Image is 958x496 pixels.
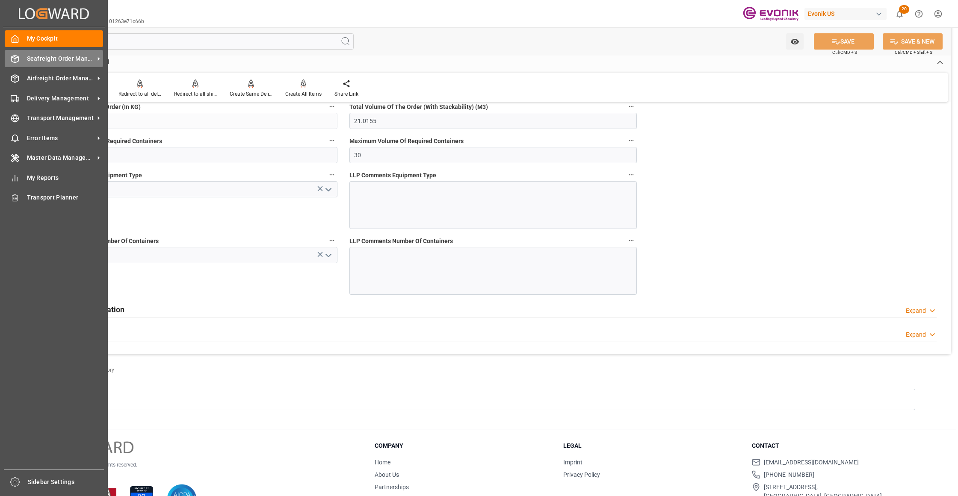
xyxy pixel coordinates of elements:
a: Partnerships [375,484,409,490]
button: Evonik US [804,6,890,22]
button: SAVE & NEW [883,33,943,50]
a: My Cockpit [5,30,103,47]
input: Search Fields [39,33,354,50]
span: Seafreight Order Management [27,54,95,63]
span: LLP Comments Equipment Type [349,171,436,180]
span: Airfreight Order Management [27,74,95,83]
button: LLP Comments Number Of Containers [626,235,637,246]
a: About Us [375,471,399,478]
a: Home [375,459,390,466]
span: Maximum Volume Of Required Containers [349,137,464,146]
h3: Company [375,441,553,450]
a: Imprint [563,459,582,466]
div: Create Same Delivery Date [230,90,272,98]
h3: Legal [563,441,741,450]
button: SAVE [814,33,874,50]
button: Help Center [909,4,928,23]
div: Redirect to all shipments [174,90,217,98]
button: Total Weight Of The Order (In KG) [326,101,337,112]
div: Evonik US [804,8,887,20]
button: show 20 new notifications [890,4,909,23]
span: Master Data Management [27,153,95,162]
span: 20 [899,5,909,14]
span: Transport Planner [27,193,103,202]
button: open menu [786,33,804,50]
button: open menu [321,249,334,262]
span: Error Items [27,134,95,143]
span: Total Volume Of The Order (With Stackability) (M3) [349,103,488,112]
button: Challenge Status Number Of Containers [326,235,337,246]
button: Total Volume Of The Order (With Stackability) (M3) [626,101,637,112]
div: Create All Items [285,90,322,98]
a: My Reports [5,169,103,186]
div: Expand [906,306,926,315]
span: [EMAIL_ADDRESS][DOMAIN_NAME] [764,458,859,467]
a: Transport Planner [5,189,103,206]
button: Maximum Volume Of Required Containers [626,135,637,146]
div: Redirect to all deliveries [118,90,161,98]
button: Maximum Weight Of Required Containers [326,135,337,146]
span: My Reports [27,173,103,182]
h3: Contact [752,441,930,450]
span: LLP Comments Number Of Containers [349,237,453,246]
span: Transport Management [27,114,95,123]
button: Challenge Status Equipment Type [326,169,337,180]
a: Privacy Policy [563,471,600,478]
span: My Cockpit [27,34,103,43]
img: Evonik-brand-mark-Deep-Purple-RGB.jpeg_1700498283.jpeg [743,6,798,21]
div: Expand [906,330,926,339]
span: Ctrl/CMD + Shift + S [895,49,932,56]
button: LLP Comments Equipment Type [626,169,637,180]
span: Delivery Management [27,94,95,103]
span: Ctrl/CMD + S [832,49,857,56]
p: Version 1.1.127 [56,469,353,476]
div: Share Link [334,90,358,98]
p: © 2025 Logward. All rights reserved. [56,461,353,469]
span: Sidebar Settings [28,478,104,487]
button: open menu [321,183,334,196]
span: [PHONE_NUMBER] [764,470,814,479]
